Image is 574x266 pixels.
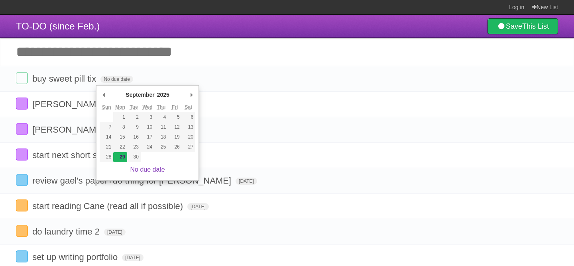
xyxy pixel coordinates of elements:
[32,227,102,237] span: do laundry time 2
[182,132,195,142] button: 20
[141,142,154,152] button: 24
[182,142,195,152] button: 27
[168,122,182,132] button: 12
[154,122,168,132] button: 11
[16,149,28,160] label: Done
[168,132,182,142] button: 19
[127,122,141,132] button: 9
[168,142,182,152] button: 26
[100,76,133,83] span: No due date
[16,250,28,262] label: Done
[141,112,154,122] button: 3
[113,122,127,132] button: 8
[182,122,195,132] button: 13
[16,72,28,84] label: Done
[16,174,28,186] label: Done
[100,122,113,132] button: 7
[113,152,127,162] button: 29
[32,252,120,262] span: set up writing portfolio
[127,112,141,122] button: 2
[16,21,100,31] span: TO-DO (since Feb.)
[127,132,141,142] button: 16
[124,89,155,101] div: September
[168,112,182,122] button: 5
[236,178,257,185] span: [DATE]
[122,254,143,261] span: [DATE]
[16,199,28,211] label: Done
[130,104,138,110] abbr: Tuesday
[488,18,558,34] a: SaveThis List
[187,89,195,101] button: Next Month
[16,225,28,237] label: Done
[32,74,98,84] span: buy sweet pill tix
[141,122,154,132] button: 10
[32,125,165,135] span: [PERSON_NAME] paper prewrite
[102,104,111,110] abbr: Sunday
[100,132,113,142] button: 14
[157,104,165,110] abbr: Thursday
[182,112,195,122] button: 6
[172,104,178,110] abbr: Friday
[130,166,165,173] a: No due date
[32,176,233,186] span: review gael's paper+do thing for [PERSON_NAME]
[185,104,193,110] abbr: Saturday
[32,201,185,211] span: start reading Cane (read all if possible)
[100,142,113,152] button: 21
[104,229,126,236] span: [DATE]
[100,89,108,101] button: Previous Month
[16,98,28,110] label: Done
[141,132,154,142] button: 17
[156,89,171,101] div: 2025
[113,142,127,152] button: 22
[16,123,28,135] label: Done
[154,142,168,152] button: 25
[127,152,141,162] button: 30
[143,104,153,110] abbr: Wednesday
[154,132,168,142] button: 18
[127,142,141,152] button: 23
[32,99,154,109] span: [PERSON_NAME] paper finish
[100,152,113,162] button: 28
[113,132,127,142] button: 15
[32,150,114,160] span: start next short story
[187,203,209,210] span: [DATE]
[154,112,168,122] button: 4
[522,22,549,30] b: This List
[115,104,125,110] abbr: Monday
[113,112,127,122] button: 1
